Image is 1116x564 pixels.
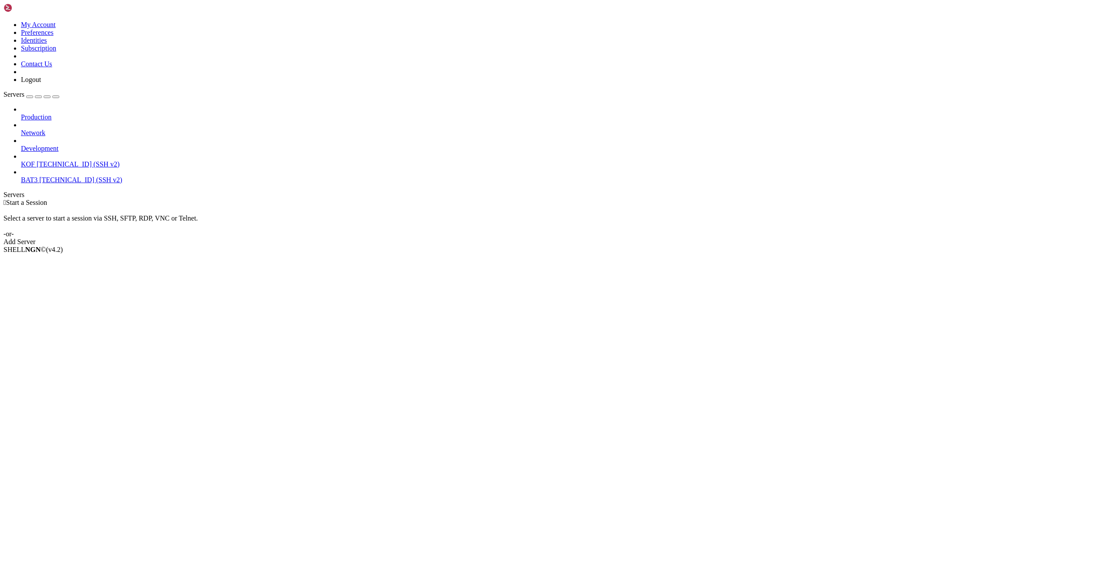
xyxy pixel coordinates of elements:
[39,176,122,183] span: [TECHNICAL_ID] (SSH v2)
[3,3,54,12] img: Shellngn
[21,121,1113,137] li: Network
[21,21,56,28] a: My Account
[21,153,1113,168] li: KOF [TECHNICAL_ID] (SSH v2)
[21,37,47,44] a: Identities
[21,160,35,168] span: KOF
[3,207,1113,238] div: Select a server to start a session via SSH, SFTP, RDP, VNC or Telnet. -or-
[21,176,1113,184] a: BAT3 [TECHNICAL_ID] (SSH v2)
[3,246,63,253] span: SHELL ©
[3,199,6,206] span: 
[21,176,37,183] span: BAT3
[21,76,41,83] a: Logout
[21,160,1113,168] a: KOF [TECHNICAL_ID] (SSH v2)
[21,113,1113,121] a: Production
[37,160,119,168] span: [TECHNICAL_ID] (SSH v2)
[3,238,1113,246] div: Add Server
[3,91,59,98] a: Servers
[21,137,1113,153] li: Development
[46,246,63,253] span: 4.2.0
[6,199,47,206] span: Start a Session
[21,113,51,121] span: Production
[21,44,56,52] a: Subscription
[21,145,1113,153] a: Development
[21,60,52,68] a: Contact Us
[3,191,1113,199] div: Servers
[21,145,58,152] span: Development
[21,29,54,36] a: Preferences
[21,105,1113,121] li: Production
[21,129,1113,137] a: Network
[3,91,24,98] span: Servers
[25,246,41,253] b: NGN
[21,168,1113,184] li: BAT3 [TECHNICAL_ID] (SSH v2)
[21,129,45,136] span: Network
